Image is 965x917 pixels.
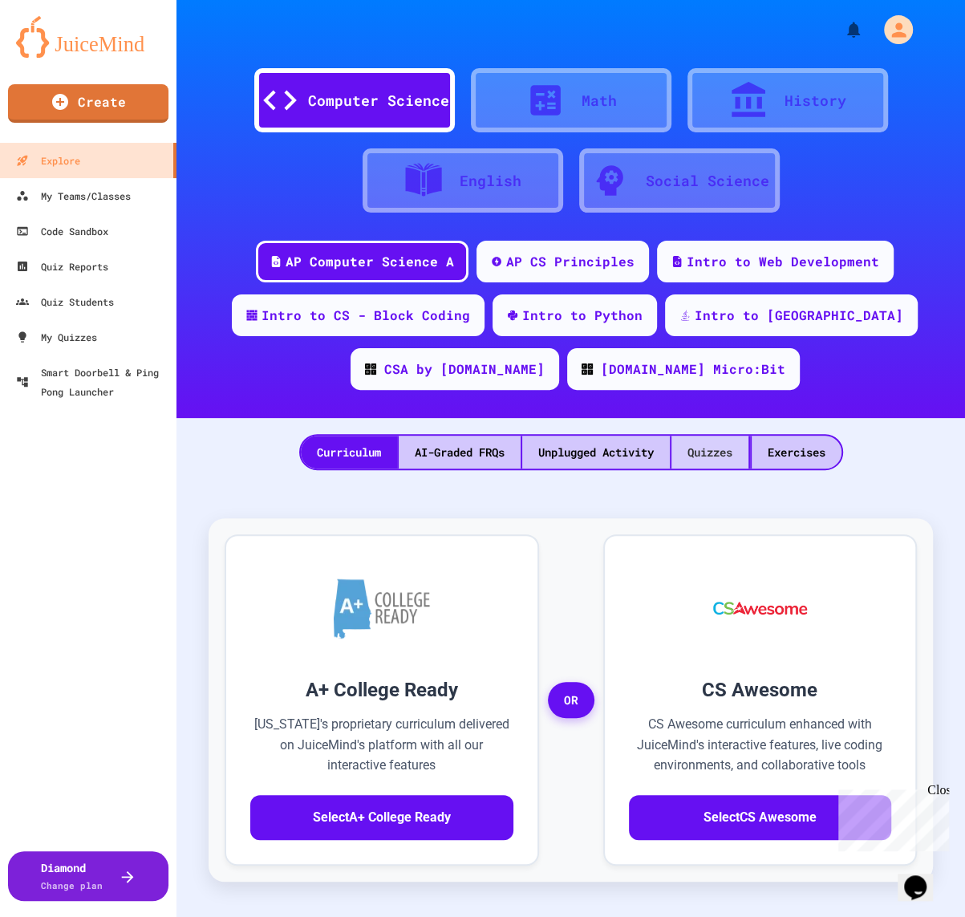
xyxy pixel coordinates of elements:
div: Exercises [752,436,841,469]
div: Code Sandbox [16,221,108,241]
div: Math [582,90,617,112]
div: My Notifications [814,16,867,43]
div: Quizzes [671,436,748,469]
span: Change plan [41,879,103,891]
img: CODE_logo_RGB.png [582,363,593,375]
img: CODE_logo_RGB.png [365,363,376,375]
div: History [785,90,846,112]
div: Social Science [646,170,769,192]
h3: CS Awesome [629,676,892,704]
div: Curriculum [301,436,397,469]
div: Intro to Python [522,306,643,325]
h3: A+ College Ready [250,676,513,704]
img: A+ College Ready [334,578,430,639]
p: [US_STATE]'s proprietary curriculum delivered on JuiceMind's platform with all our interactive fe... [250,714,513,776]
div: Computer Science [308,90,449,112]
p: CS Awesome curriculum enhanced with JuiceMind's interactive features, live coding environments, a... [629,714,892,776]
div: Intro to CS - Block Coding [262,306,470,325]
div: Smart Doorbell & Ping Pong Launcher [16,363,170,401]
div: Chat with us now!Close [6,6,111,102]
div: AP Computer Science A [286,252,454,271]
div: Quiz Students [16,292,114,311]
div: Explore [16,151,80,170]
div: English [460,170,521,192]
iframe: chat widget [898,853,949,901]
div: Intro to [GEOGRAPHIC_DATA] [695,306,903,325]
div: AI-Graded FRQs [399,436,521,469]
a: Create [8,84,168,123]
div: Diamond [41,859,103,893]
iframe: chat widget [832,783,949,851]
div: My Quizzes [16,327,97,347]
div: My Teams/Classes [16,186,131,205]
div: AP CS Principles [506,252,635,271]
div: Unplugged Activity [522,436,670,469]
div: [DOMAIN_NAME] Micro:Bit [601,359,785,379]
button: DiamondChange plan [8,851,168,901]
img: CS Awesome [697,560,823,656]
div: My Account [867,11,917,48]
span: OR [548,682,594,719]
button: SelectA+ College Ready [250,795,513,840]
img: logo-orange.svg [16,16,160,58]
div: Quiz Reports [16,257,108,276]
button: SelectCS Awesome [629,795,892,840]
div: CSA by [DOMAIN_NAME] [384,359,545,379]
div: Intro to Web Development [687,252,879,271]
